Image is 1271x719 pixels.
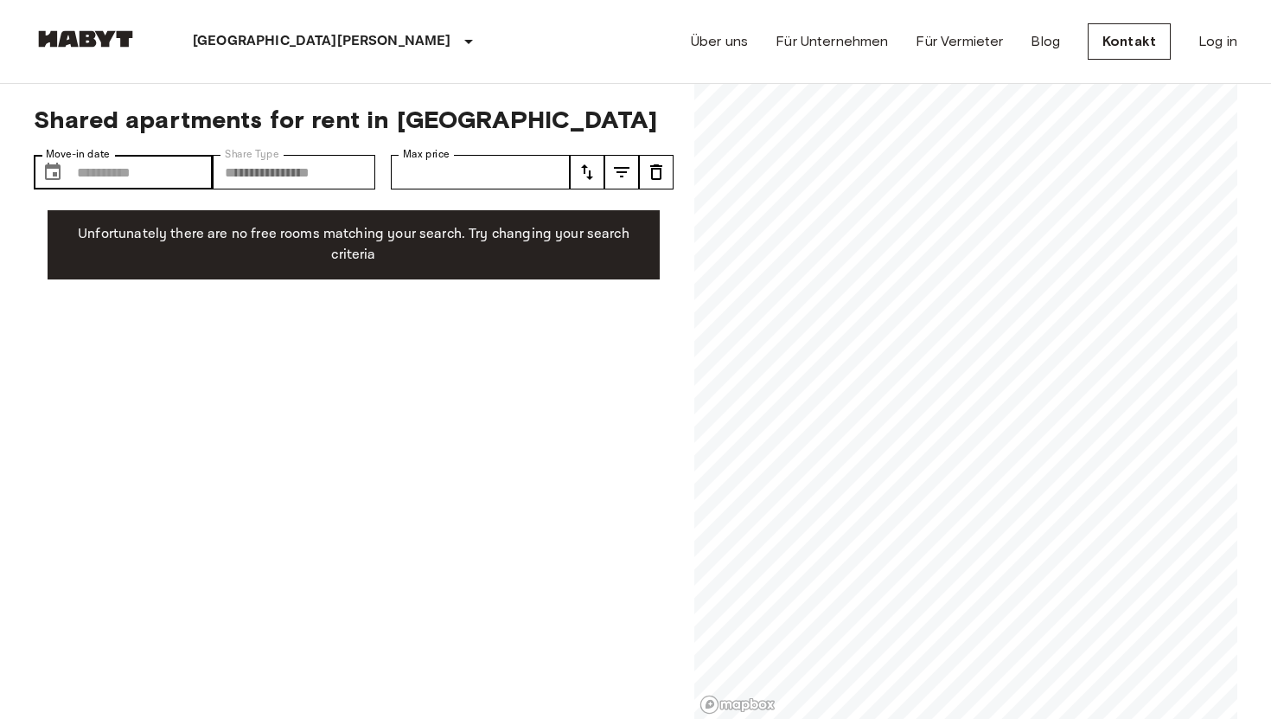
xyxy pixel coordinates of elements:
a: Blog [1031,31,1060,52]
button: Choose date [35,155,70,189]
p: [GEOGRAPHIC_DATA][PERSON_NAME] [193,31,451,52]
a: Für Unternehmen [776,31,888,52]
label: Move-in date [46,147,110,162]
button: tune [570,155,604,189]
a: Über uns [691,31,748,52]
a: Log in [1198,31,1237,52]
button: tune [604,155,639,189]
span: Shared apartments for rent in [GEOGRAPHIC_DATA] [34,105,674,134]
a: Für Vermieter [916,31,1003,52]
a: Mapbox logo [699,695,776,715]
label: Max price [403,147,450,162]
img: Habyt [34,30,137,48]
a: Kontakt [1088,23,1171,60]
p: Unfortunately there are no free rooms matching your search. Try changing your search criteria [61,224,646,266]
button: tune [639,155,674,189]
label: Share Type [225,147,279,162]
